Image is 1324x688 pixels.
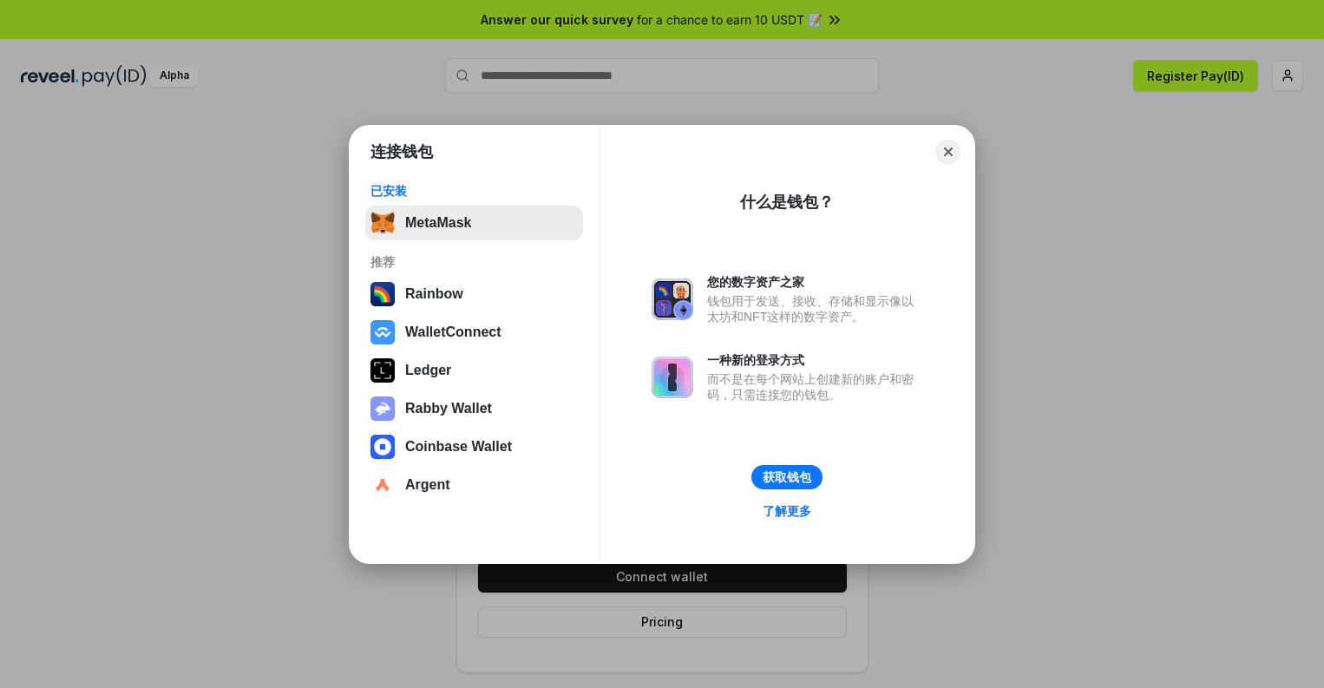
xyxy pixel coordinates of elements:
div: Argent [405,477,450,493]
img: svg+xml,%3Csvg%20width%3D%2228%22%20height%3D%2228%22%20viewBox%3D%220%200%2028%2028%22%20fill%3D... [370,320,395,344]
div: Rabby Wallet [405,401,492,416]
img: svg+xml,%3Csvg%20width%3D%2228%22%20height%3D%2228%22%20viewBox%3D%220%200%2028%2028%22%20fill%3D... [370,473,395,497]
h1: 连接钱包 [370,141,433,162]
img: svg+xml,%3Csvg%20xmlns%3D%22http%3A%2F%2Fwww.w3.org%2F2000%2Fsvg%22%20width%3D%2228%22%20height%3... [370,358,395,383]
div: WalletConnect [405,324,501,340]
a: 了解更多 [752,500,822,522]
div: 已安装 [370,183,578,199]
button: Argent [365,468,583,502]
div: 而不是在每个网站上创建新的账户和密码，只需连接您的钱包。 [707,371,922,403]
div: MetaMask [405,215,471,231]
div: 了解更多 [763,503,811,519]
div: 什么是钱包？ [740,192,834,213]
button: MetaMask [365,206,583,240]
img: svg+xml,%3Csvg%20fill%3D%22none%22%20height%3D%2233%22%20viewBox%3D%220%200%2035%2033%22%20width%... [370,211,395,235]
img: svg+xml,%3Csvg%20width%3D%22120%22%20height%3D%22120%22%20viewBox%3D%220%200%20120%20120%22%20fil... [370,282,395,306]
button: Rabby Wallet [365,391,583,426]
button: Close [936,140,960,164]
img: svg+xml,%3Csvg%20width%3D%2228%22%20height%3D%2228%22%20viewBox%3D%220%200%2028%2028%22%20fill%3D... [370,435,395,459]
div: 您的数字资产之家 [707,274,922,290]
div: 推荐 [370,254,578,270]
button: Ledger [365,353,583,388]
img: svg+xml,%3Csvg%20xmlns%3D%22http%3A%2F%2Fwww.w3.org%2F2000%2Fsvg%22%20fill%3D%22none%22%20viewBox... [652,357,693,398]
div: 获取钱包 [763,469,811,485]
div: Coinbase Wallet [405,439,512,455]
button: 获取钱包 [751,465,823,489]
button: WalletConnect [365,315,583,350]
img: svg+xml,%3Csvg%20xmlns%3D%22http%3A%2F%2Fwww.w3.org%2F2000%2Fsvg%22%20fill%3D%22none%22%20viewBox... [370,396,395,421]
div: Rainbow [405,286,463,302]
div: 钱包用于发送、接收、存储和显示像以太坊和NFT这样的数字资产。 [707,293,922,324]
button: Coinbase Wallet [365,429,583,464]
div: Ledger [405,363,451,378]
button: Rainbow [365,277,583,311]
div: 一种新的登录方式 [707,352,922,368]
img: svg+xml,%3Csvg%20xmlns%3D%22http%3A%2F%2Fwww.w3.org%2F2000%2Fsvg%22%20fill%3D%22none%22%20viewBox... [652,278,693,320]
